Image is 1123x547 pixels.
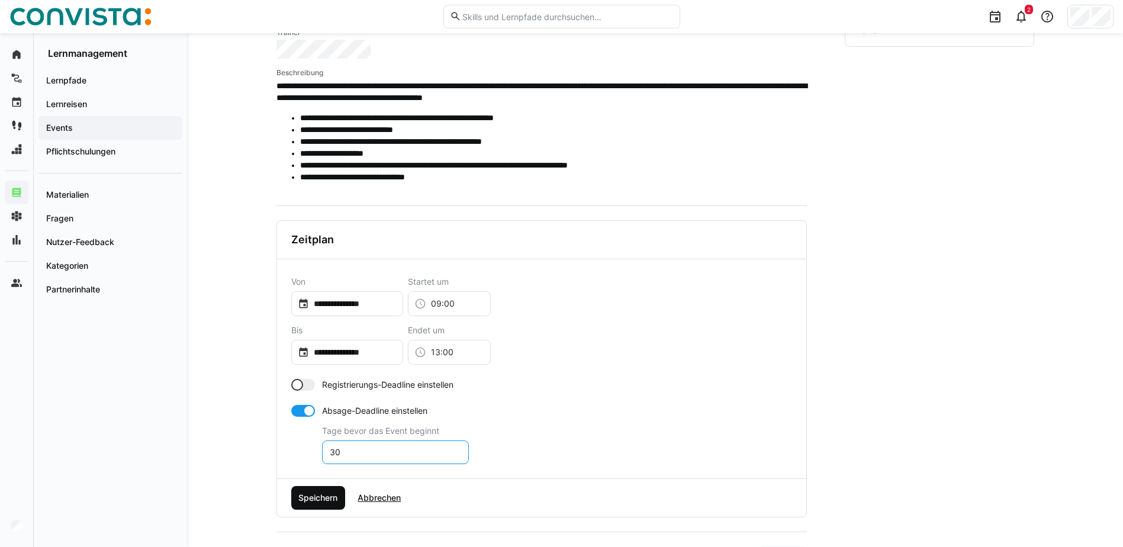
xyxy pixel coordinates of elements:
span: Startet um [408,277,449,287]
span: Speichern [297,492,339,504]
h3: Zeitplan [291,233,334,246]
h4: Beschreibung [276,68,807,78]
span: Tage bevor das Event beginnt [322,426,439,436]
button: Abbrechen [350,486,408,510]
span: Registrierungs-Deadline einstellen [322,379,453,391]
span: Bis [291,326,303,335]
input: 00:00 [426,298,484,310]
span: Endet um [408,326,445,335]
span: 2 [1027,6,1031,13]
span: Abbrechen [356,492,403,504]
button: Speichern [291,486,346,510]
span: Von [291,277,305,287]
input: 00:00 [426,346,484,358]
span: Absage-Deadline einstellen [322,405,427,417]
input: Skills und Lernpfade durchsuchen… [461,11,673,22]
